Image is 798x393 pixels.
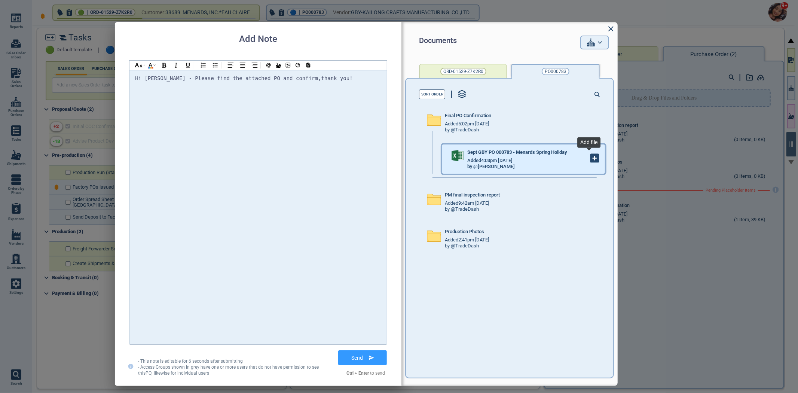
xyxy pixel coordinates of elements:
button: Sort Order [419,89,445,99]
h2: Add Note [239,34,277,45]
div: by @[PERSON_NAME] [467,164,515,170]
img: / [276,63,281,68]
span: PO000783 [545,68,566,75]
span: Added 4:03pm [DATE] [467,158,513,164]
button: Send [338,350,387,365]
strong: Ctrl + Enter [346,371,369,376]
span: Added 5:02pm [DATE] [445,121,489,127]
span: - This note is editable for 6 seconds after submitting [138,359,243,364]
img: AL [227,62,234,68]
img: NL [200,62,207,68]
span: Added 9:42am [DATE] [445,201,489,206]
img: @ [266,63,271,68]
img: ad [153,64,156,66]
span: Final PO Confirmation [445,113,491,119]
img: hl [135,63,143,67]
span: Added 2:41pm [DATE] [445,237,489,243]
img: AC [239,62,246,68]
span: Sept GBY PO 000783 - Menards Spring Holiday [467,150,567,155]
div: by @TradeDash [445,243,479,249]
img: excel [452,150,464,162]
img: ad [143,64,145,66]
img: AR [251,62,258,68]
img: img [285,63,291,68]
img: B [161,62,167,68]
img: U [185,62,191,68]
img: BL [212,62,218,68]
span: Production Photos [445,229,484,235]
span: Hi [PERSON_NAME] - Please find the attached PO and confirm,thank you! [135,75,353,81]
img: AIcon [149,63,152,67]
div: by @TradeDash [445,127,479,133]
img: I [173,62,179,68]
span: PM final inspection report [445,192,500,198]
label: to send [346,371,385,376]
span: ORD-01529-Z7K2R0 [443,68,483,75]
img: emoji [296,63,300,67]
span: - Access Groups shown in grey have one or more users that do not have permission to see this PO ;... [138,365,319,376]
div: by @TradeDash [445,207,479,212]
span: Documents [419,36,457,49]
